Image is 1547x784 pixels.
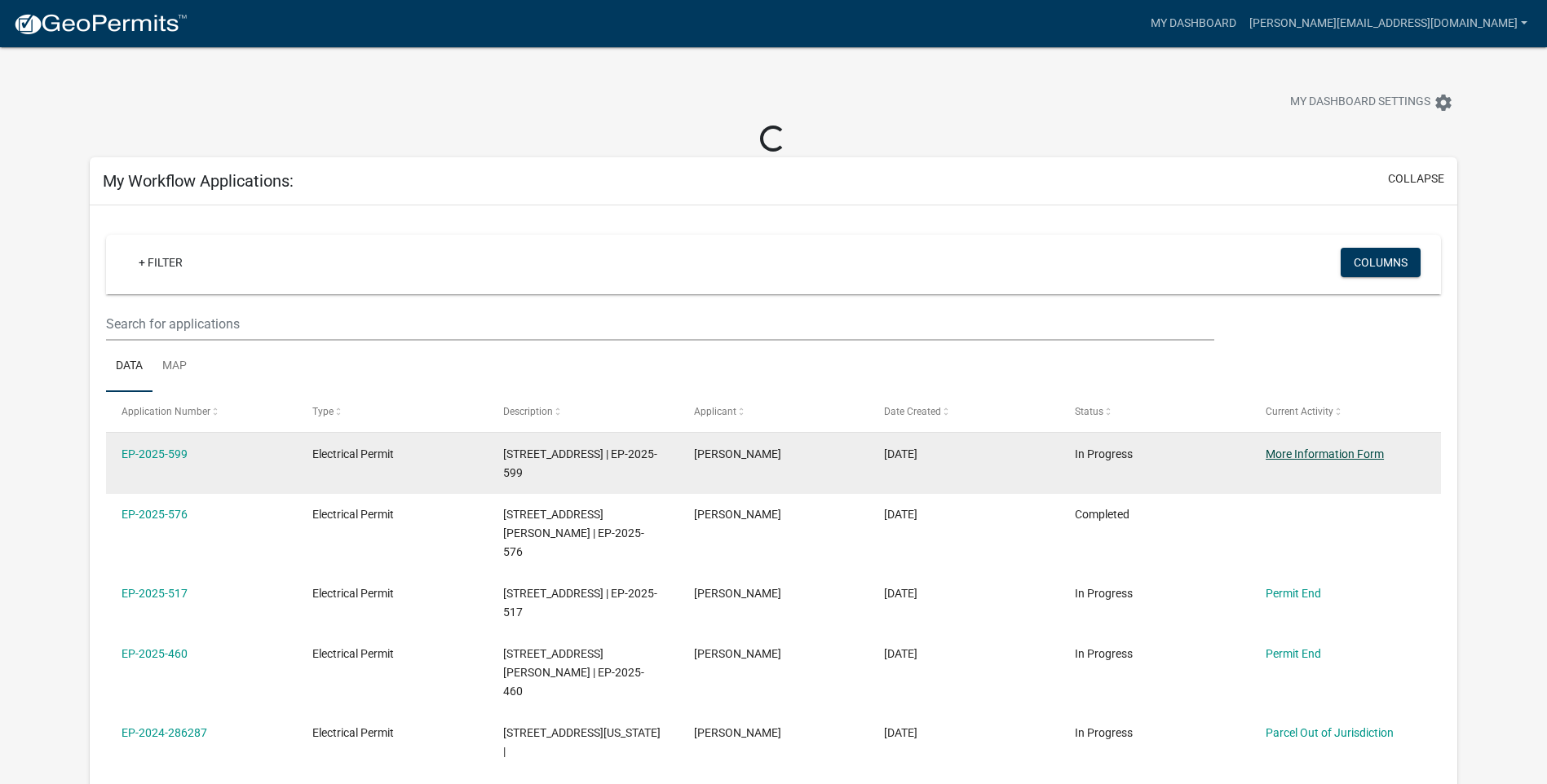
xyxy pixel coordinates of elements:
[694,726,781,739] span: Michael Watson
[312,447,394,460] span: Electrical Permit
[1075,447,1133,460] span: In Progress
[503,447,657,479] span: 11 S MAIN ST | EP-2025-599
[1266,647,1321,660] a: Permit End
[1075,647,1133,660] span: In Progress
[694,447,781,460] span: Michael Watson
[122,726,207,739] a: EP-2024-286287
[1266,447,1384,460] a: More Information Form
[106,392,297,431] datatable-header-cell: Application Number
[694,587,781,600] span: Michael Watson
[1388,170,1444,187] button: collapse
[1434,93,1453,112] i: settings
[869,392,1059,431] datatable-header-cell: Date Created
[1277,86,1466,118] button: My Dashboard Settingssettings
[1243,8,1534,39] a: [PERSON_NAME][EMAIL_ADDRESS][DOMAIN_NAME]
[694,647,781,660] span: Michael Watson
[884,447,917,460] span: 09/16/2025
[1250,392,1441,431] datatable-header-cell: Current Activity
[503,406,553,417] span: Description
[297,392,488,431] datatable-header-cell: Type
[884,406,941,417] span: Date Created
[312,726,394,739] span: Electrical Permit
[503,508,644,558] span: 5060 PERRY RD | EP-2025-576
[122,406,210,417] span: Application Number
[884,726,917,739] span: 07/17/2024
[694,508,781,521] span: Michael Watson
[1075,508,1129,521] span: Completed
[1059,392,1250,431] datatable-header-cell: Status
[1266,406,1333,417] span: Current Activity
[884,647,917,660] span: 04/22/2025
[1290,93,1430,112] span: My Dashboard Settings
[1266,587,1321,600] a: Permit End
[694,406,736,417] span: Applicant
[126,248,196,277] a: + Filter
[1341,248,1421,277] button: Columns
[1075,726,1133,739] span: In Progress
[152,341,197,393] a: Map
[503,647,644,698] span: 3860 EGBERT RD | EP-2025-460
[106,307,1214,341] input: Search for applications
[312,406,334,417] span: Type
[122,587,188,600] a: EP-2025-517
[103,171,294,191] h5: My Workflow Applications:
[884,587,917,600] span: 06/18/2025
[1075,587,1133,600] span: In Progress
[488,392,678,431] datatable-header-cell: Description
[312,587,394,600] span: Electrical Permit
[122,647,188,660] a: EP-2025-460
[312,508,394,521] span: Electrical Permit
[1075,406,1103,417] span: Status
[678,392,869,431] datatable-header-cell: Applicant
[1266,726,1394,739] a: Parcel Out of Jurisdiction
[106,341,152,393] a: Data
[312,647,394,660] span: Electrical Permit
[503,726,661,758] span: 709 W WASHINGTON ST |
[122,508,188,521] a: EP-2025-576
[503,587,657,619] span: 8545 BEECH GROVE RD | EP-2025-517
[122,447,188,460] a: EP-2025-599
[884,508,917,521] span: 08/18/2025
[1144,8,1243,39] a: My Dashboard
